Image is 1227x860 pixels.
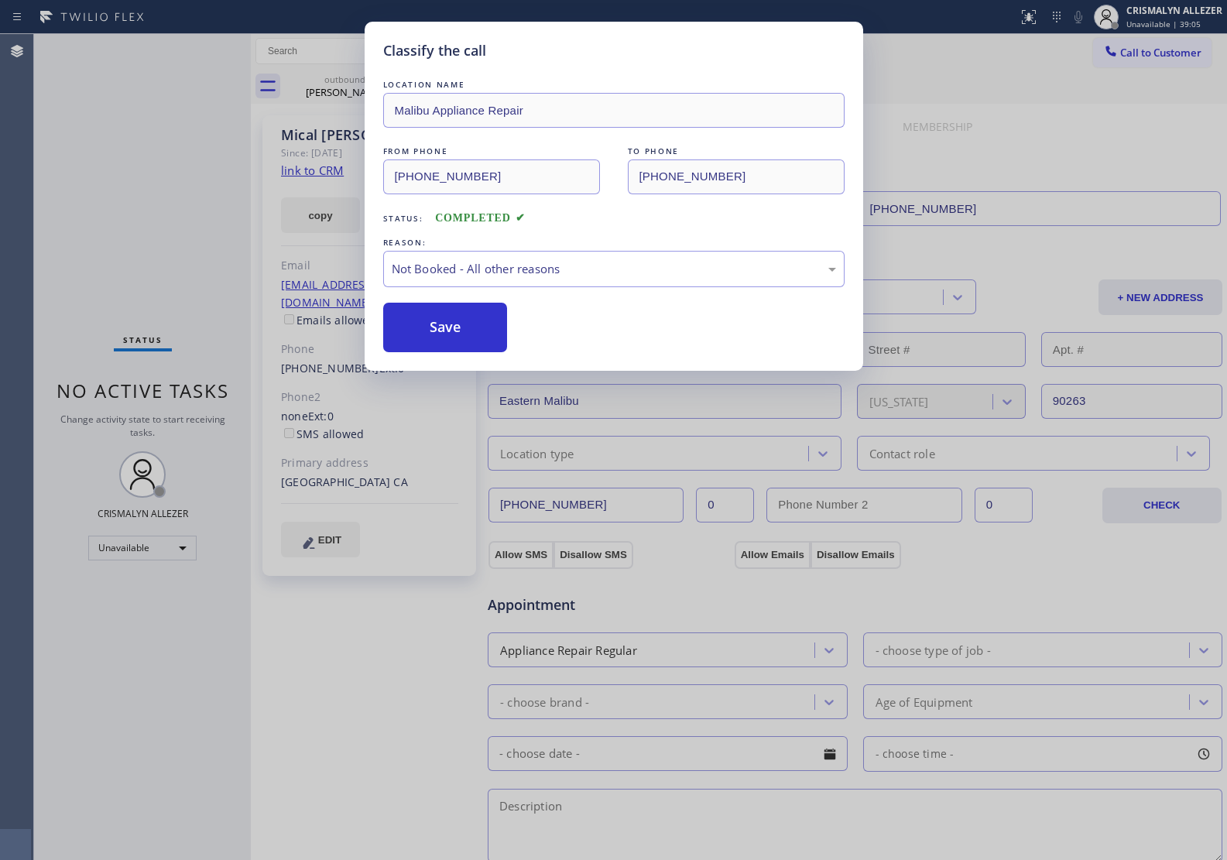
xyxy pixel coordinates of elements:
[383,235,845,251] div: REASON:
[383,303,508,352] button: Save
[435,212,525,224] span: COMPLETED
[628,143,845,159] div: TO PHONE
[628,159,845,194] input: To phone
[383,40,486,61] h5: Classify the call
[383,159,600,194] input: From phone
[392,260,836,278] div: Not Booked - All other reasons
[383,77,845,93] div: LOCATION NAME
[383,143,600,159] div: FROM PHONE
[383,213,423,224] span: Status:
